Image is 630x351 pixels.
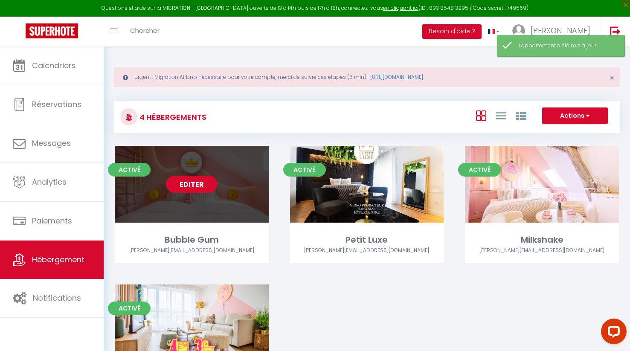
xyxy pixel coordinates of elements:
button: Besoin d'aide ? [422,24,482,39]
div: Airbnb [290,247,444,255]
div: Petit Luxe [290,233,444,247]
div: L'appartement a été mis à jour [519,42,616,50]
a: en cliquant ici [383,4,418,12]
span: Notifications [33,293,81,303]
span: [PERSON_NAME] [531,25,590,36]
a: Vue en Box [476,108,486,122]
a: ... [PERSON_NAME] [506,17,601,46]
span: Chercher [130,26,160,35]
span: Hébergement [32,254,84,265]
div: Urgent : Migration Airbnb nécessaire pour votre compte, merci de suivre ces étapes (5 min) - [114,67,620,87]
span: Paiements [32,215,72,226]
a: Editer [166,176,217,193]
span: Réservations [32,99,81,110]
a: Vue en Liste [496,108,506,122]
div: Milkshake [465,233,619,247]
button: Close [610,74,614,82]
a: Vue par Groupe [516,108,526,122]
a: Editer [341,176,392,193]
span: Activé [283,163,326,177]
span: Activé [108,163,151,177]
span: Analytics [32,177,67,187]
iframe: LiveChat chat widget [594,315,630,351]
button: Actions [542,107,608,125]
h3: 4 Hébergements [137,107,206,127]
div: Airbnb [465,247,619,255]
a: [URL][DOMAIN_NAME] [370,73,423,81]
div: Bubble Gum [115,233,269,247]
span: Activé [108,302,151,315]
img: ... [512,24,525,37]
span: Messages [32,138,71,148]
a: Editer [166,314,217,331]
span: Calendriers [32,60,76,71]
a: Chercher [124,17,166,46]
div: Airbnb [115,247,269,255]
img: logout [610,26,621,37]
span: Activé [458,163,501,177]
a: Editer [517,176,568,193]
img: Super Booking [26,23,78,38]
span: × [610,73,614,83]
